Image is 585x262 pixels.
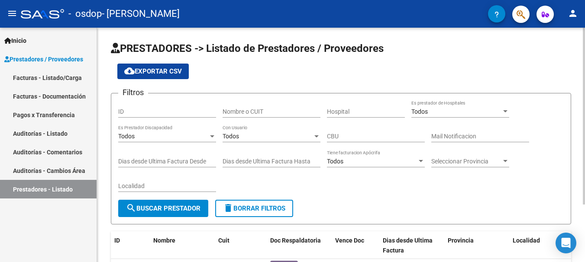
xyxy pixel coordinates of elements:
datatable-header-cell: Localidad [509,231,574,260]
span: Localidad [513,237,540,244]
span: ID [114,237,120,244]
button: Buscar Prestador [118,200,208,217]
span: Buscar Prestador [126,204,200,212]
mat-icon: delete [223,203,233,213]
mat-icon: search [126,203,136,213]
datatable-header-cell: ID [111,231,150,260]
span: Seleccionar Provincia [431,158,501,165]
span: Provincia [448,237,474,244]
span: PRESTADORES -> Listado de Prestadores / Proveedores [111,42,384,54]
span: Todos [223,133,239,140]
span: Dias desde Ultima Factura [383,237,433,254]
span: Nombre [153,237,175,244]
span: - osdop [68,4,102,23]
datatable-header-cell: Cuit [215,231,267,260]
span: Prestadores / Proveedores [4,54,83,64]
span: Exportar CSV [124,67,182,75]
span: Todos [327,158,343,165]
span: Todos [118,133,135,140]
mat-icon: cloud_download [124,66,135,76]
mat-icon: person [568,8,578,19]
div: Open Intercom Messenger [556,233,576,253]
span: Borrar Filtros [223,204,285,212]
button: Exportar CSV [117,64,189,79]
span: Vence Doc [335,237,364,244]
span: - [PERSON_NAME] [102,4,180,23]
datatable-header-cell: Nombre [150,231,215,260]
datatable-header-cell: Provincia [444,231,509,260]
datatable-header-cell: Doc Respaldatoria [267,231,332,260]
span: Inicio [4,36,26,45]
button: Borrar Filtros [215,200,293,217]
mat-icon: menu [7,8,17,19]
span: Doc Respaldatoria [270,237,321,244]
span: Cuit [218,237,229,244]
datatable-header-cell: Dias desde Ultima Factura [379,231,444,260]
datatable-header-cell: Vence Doc [332,231,379,260]
span: Todos [411,108,428,115]
h3: Filtros [118,86,148,99]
